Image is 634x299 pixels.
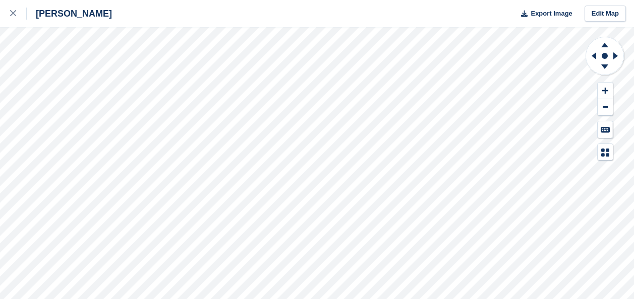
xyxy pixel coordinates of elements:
[598,121,613,138] button: Keyboard Shortcuts
[585,6,626,22] a: Edit Map
[27,8,112,20] div: [PERSON_NAME]
[598,99,613,116] button: Zoom Out
[531,9,572,19] span: Export Image
[598,83,613,99] button: Zoom In
[598,144,613,161] button: Map Legend
[515,6,572,22] button: Export Image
